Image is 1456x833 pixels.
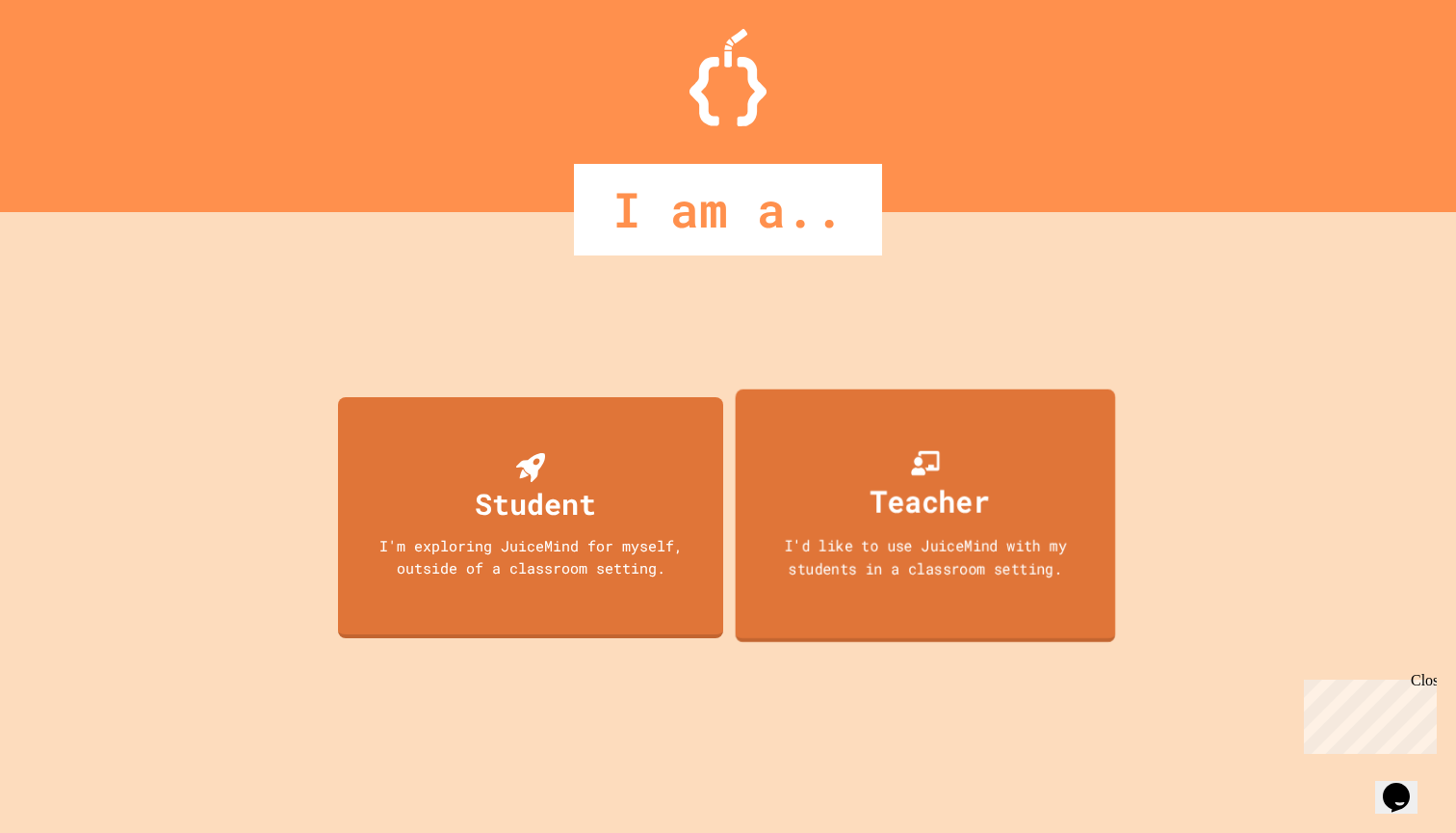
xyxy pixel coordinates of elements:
[475,482,596,525] div: Student
[574,164,882,255] div: I am a..
[357,535,704,578] div: I'm exploring JuiceMind for myself, outside of a classroom setting.
[871,478,990,524] div: Teacher
[1375,756,1437,814] iframe: chat widget
[8,8,133,122] div: Chat with us now!Close
[1296,672,1437,754] iframe: chat widget
[754,534,1096,579] div: I'd like to use JuiceMind with my students in a classroom setting.
[689,29,767,126] img: Logo.svg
